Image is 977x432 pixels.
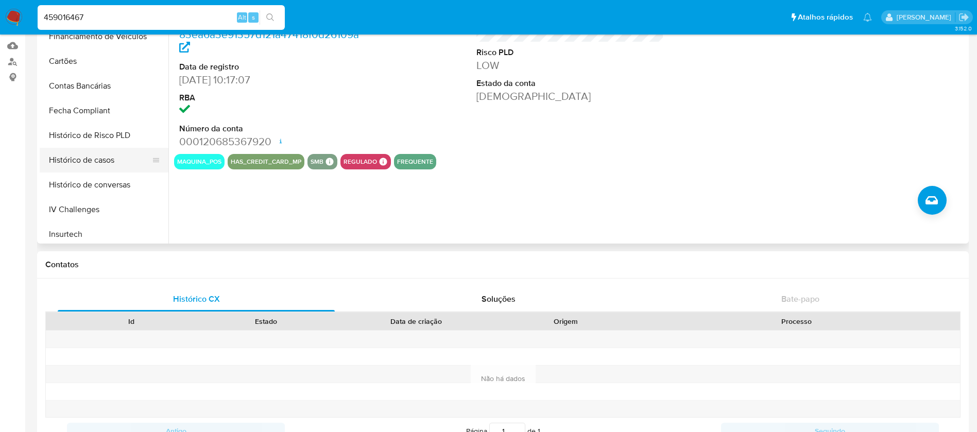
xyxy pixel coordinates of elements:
a: Notificações [863,13,872,22]
dd: LOW [476,58,664,73]
p: weverton.gomes@mercadopago.com.br [897,12,955,22]
button: Insurtech [40,222,168,247]
span: Histórico CX [173,293,220,305]
button: frequente [397,160,433,164]
button: Histórico de Risco PLD [40,123,168,148]
input: Pesquise usuários ou casos... [38,11,285,24]
span: Bate-papo [781,293,819,305]
button: Histórico de conversas [40,172,168,197]
dt: Estado da conta [476,78,664,89]
button: Financiamento de Veículos [40,24,168,49]
div: Id [71,316,192,326]
button: Fecha Compliant [40,98,168,123]
button: maquina_pos [177,160,221,164]
dd: 000120685367920 [179,134,367,149]
span: Atalhos rápidos [798,12,853,23]
button: smb [311,160,323,164]
dd: [DATE] 10:17:07 [179,73,367,87]
span: s [252,12,255,22]
span: Alt [238,12,246,22]
span: Soluções [482,293,516,305]
div: Origem [506,316,626,326]
button: search-icon [260,10,281,25]
div: Estado [206,316,327,326]
dt: RBA [179,92,367,103]
div: Processo [641,316,953,326]
button: has_credit_card_mp [231,160,301,164]
button: Cartões [40,49,168,74]
a: 83ea6a3e91357d121a47418f0d26109a [179,27,359,56]
a: Sair [958,12,969,23]
div: Data de criação [341,316,491,326]
button: regulado [344,160,377,164]
dt: Risco PLD [476,47,664,58]
h1: Contatos [45,260,961,270]
span: 3.152.0 [955,24,972,32]
button: IV Challenges [40,197,168,222]
button: Contas Bancárias [40,74,168,98]
dd: [DEMOGRAPHIC_DATA] [476,89,664,103]
button: Histórico de casos [40,148,160,172]
dt: Número da conta [179,123,367,134]
dt: Data de registro [179,61,367,73]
